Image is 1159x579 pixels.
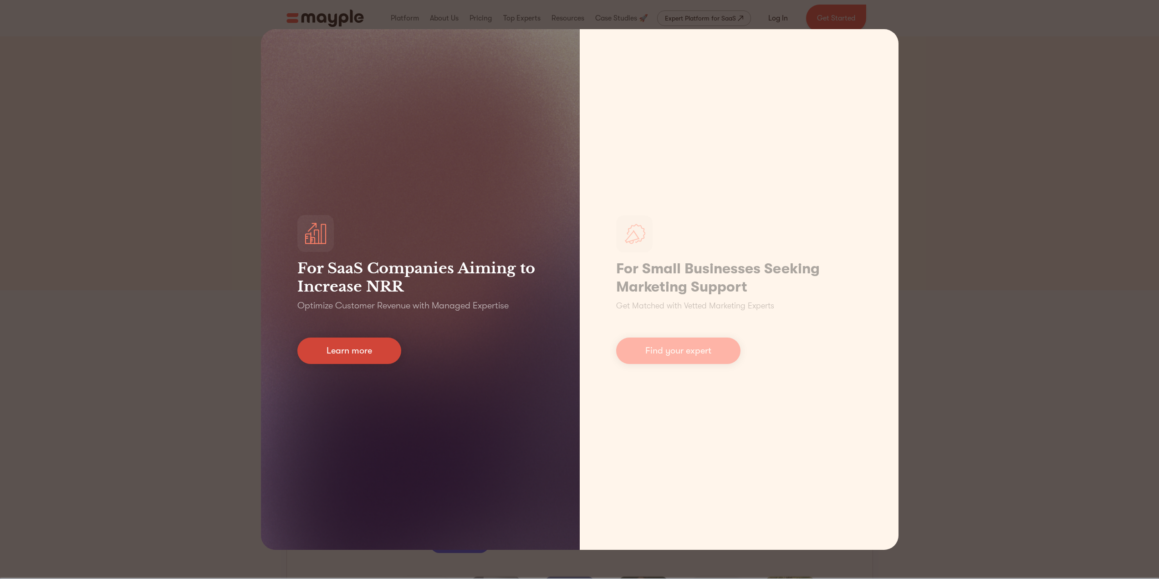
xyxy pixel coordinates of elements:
h1: For Small Businesses Seeking Marketing Support [616,260,862,296]
h3: For SaaS Companies Aiming to Increase NRR [297,259,543,296]
p: Get Matched with Vetted Marketing Experts [616,300,774,312]
p: Optimize Customer Revenue with Managed Expertise [297,299,509,312]
a: Find your expert [616,338,740,364]
a: Learn more [297,338,401,364]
